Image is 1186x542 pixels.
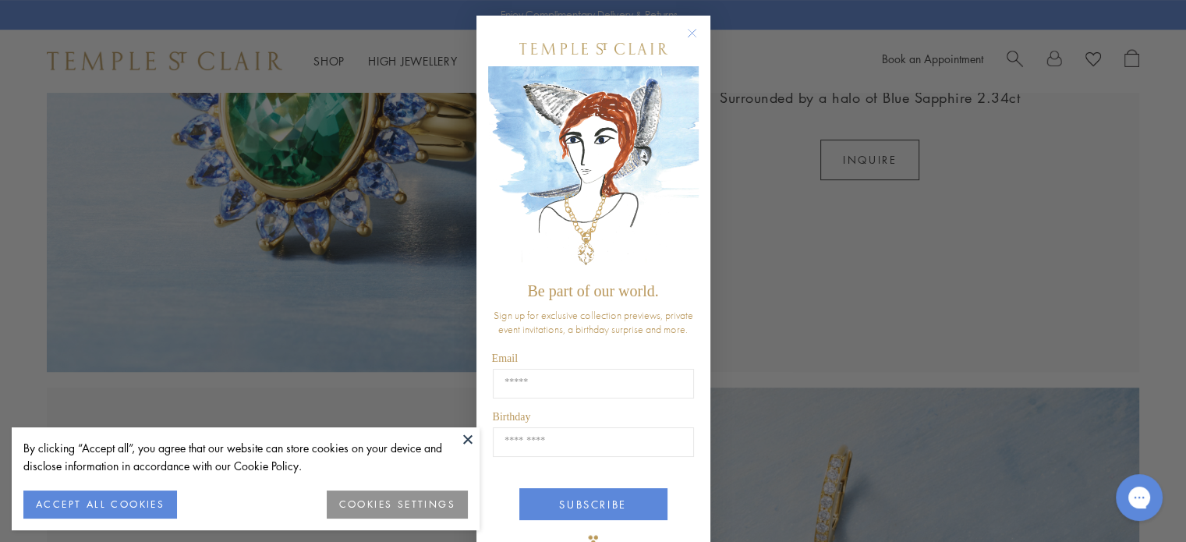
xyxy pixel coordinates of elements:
[492,352,518,364] span: Email
[519,43,667,55] img: Temple St. Clair
[327,491,468,519] button: COOKIES SETTINGS
[690,31,710,51] button: Close dialog
[488,66,699,275] img: c4a9eb12-d91a-4d4a-8ee0-386386f4f338.jpeg
[519,488,667,520] button: SUBSCRIBE
[1108,469,1170,526] iframe: Gorgias live chat messenger
[527,282,658,299] span: Be part of our world.
[493,369,694,399] input: Email
[23,439,468,475] div: By clicking “Accept all”, you agree that our website can store cookies on your device and disclos...
[493,411,531,423] span: Birthday
[494,308,693,336] span: Sign up for exclusive collection previews, private event invitations, a birthday surprise and more.
[23,491,177,519] button: ACCEPT ALL COOKIES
